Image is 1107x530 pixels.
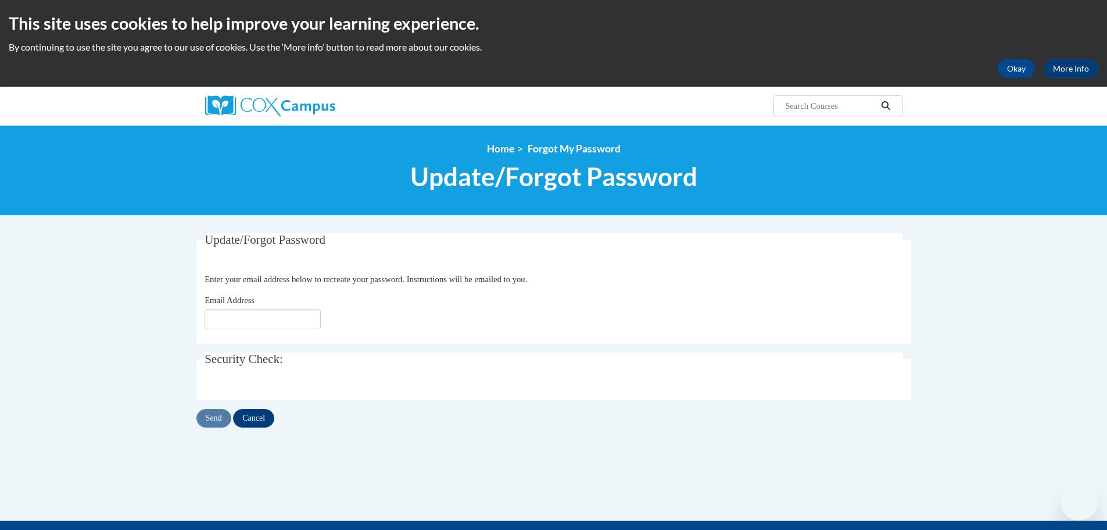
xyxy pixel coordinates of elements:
a: Home [487,143,514,155]
img: Cox Campus [205,95,335,116]
input: Email [205,310,321,329]
span: Enter your email address below to recreate your password. Instructions will be emailed to you. [205,275,527,284]
span: Update/Forgot Password [205,233,325,247]
a: More Info [1044,59,1098,78]
iframe: Button to launch messaging window [1061,483,1098,521]
h2: This site uses cookies to help improve your learning experience. [9,12,1098,35]
input: Search Courses [784,99,877,113]
a: Cox Campus [205,95,426,116]
span: Email Address [205,296,255,305]
button: Okay [998,59,1035,78]
input: Cancel [233,409,274,428]
p: By continuing to use the site you agree to our use of cookies. Use the ‘More info’ button to read... [9,41,1098,54]
button: Search [877,99,894,113]
span: Security Check: [205,352,283,366]
span: Update/Forgot Password [410,161,697,192]
span: Forgot My Password [528,143,621,155]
